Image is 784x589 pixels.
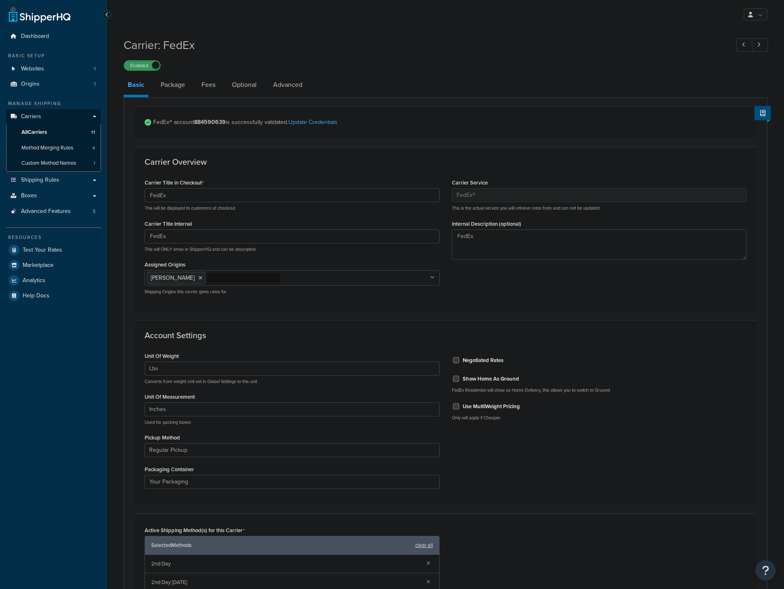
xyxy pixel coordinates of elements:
a: Carriers [6,109,101,124]
a: Fees [197,75,220,95]
label: Unit Of Weight [145,353,179,359]
label: Assigned Origins [145,262,185,268]
h3: Account Settings [145,331,747,340]
p: Only will apply if Cheaper [452,415,747,421]
label: Carrier Service [452,180,488,186]
li: Origins [6,77,101,92]
span: 2nd Day [151,558,420,570]
h1: Carrier: FedEx [124,37,721,53]
a: Next Record [752,38,768,52]
label: Show Home As Ground [463,375,519,383]
p: FedEx Residential will show as Home Delivery, this allows you to switch to Ground [452,387,747,393]
span: Analytics [23,277,45,284]
span: 11 [91,129,95,136]
span: Carriers [21,113,41,120]
span: Websites [21,65,44,72]
span: 1 [94,65,96,72]
textarea: FedEx [452,229,747,260]
p: Used for packing boxes [145,419,440,425]
a: Analytics [6,273,101,288]
a: Boxes [6,188,101,203]
div: Basic Setup [6,52,101,59]
p: Shipping Origins this carrier gives rates for [145,289,440,295]
label: Use MultiWeight Pricing [463,403,520,410]
span: Advanced Features [21,208,71,215]
span: FedEx® account is successfully validated. [153,117,747,128]
label: Unit Of Measurement [145,394,195,400]
a: Advanced [269,75,307,95]
p: This will ONLY show in ShipperHQ and can be descriptive [145,246,440,252]
a: Origins1 [6,77,101,92]
label: Enabled [124,61,160,70]
a: Test Your Rates [6,243,101,257]
a: Previous Record [737,38,753,52]
a: Update Credentials [288,118,337,126]
span: 4 [92,145,95,152]
a: Advanced Features5 [6,204,101,219]
span: Boxes [21,192,37,199]
span: Origins [21,81,40,88]
span: [PERSON_NAME] [151,273,194,282]
a: Optional [228,75,261,95]
p: This is the actual service you will retrieve rates from and can not be updated [452,205,747,211]
strong: 884590639 [194,118,226,126]
label: Carrier Title Internal [145,221,192,227]
span: Custom Method Names [21,160,76,167]
li: Carriers [6,109,101,172]
li: Websites [6,61,101,77]
span: Shipping Rules [21,177,59,184]
a: Basic [124,75,148,97]
a: clear all [415,540,433,551]
a: Marketplace [6,258,101,273]
span: 1 [94,160,95,167]
a: Websites1 [6,61,101,77]
label: Negotiated Rates [463,357,503,364]
div: Manage Shipping [6,100,101,107]
button: Show Help Docs [754,106,771,120]
span: All Carriers [21,129,47,136]
span: 5 [93,208,96,215]
h3: Carrier Overview [145,157,747,166]
label: Packaging Container [145,466,194,472]
div: Resources [6,234,101,241]
a: Dashboard [6,29,101,44]
span: Selected Methods [151,540,411,551]
label: Internal Description (optional) [452,221,521,227]
label: Pickup Method [145,435,180,441]
label: Carrier Title in Checkout [145,180,204,186]
span: Method Merging Rules [21,145,73,152]
span: Dashboard [21,33,49,40]
a: Package [157,75,189,95]
li: Custom Method Names [6,156,101,171]
span: Test Your Rates [23,247,62,254]
li: Advanced Features [6,204,101,219]
p: Converts from weight unit set in Global Settings to this unit [145,379,440,385]
a: Shipping Rules [6,173,101,188]
span: 2nd Day [DATE] [151,577,420,588]
span: Marketplace [23,262,54,269]
span: 1 [94,81,96,88]
a: Method Merging Rules4 [6,140,101,156]
a: AllCarriers11 [6,125,101,140]
label: Active Shipping Method(s) for this Carrier [145,527,245,534]
a: Custom Method Names1 [6,156,101,171]
li: Method Merging Rules [6,140,101,156]
span: Help Docs [23,292,49,299]
p: This will be displayed to customers at checkout [145,205,440,211]
button: Open Resource Center [755,560,776,581]
a: Help Docs [6,288,101,303]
